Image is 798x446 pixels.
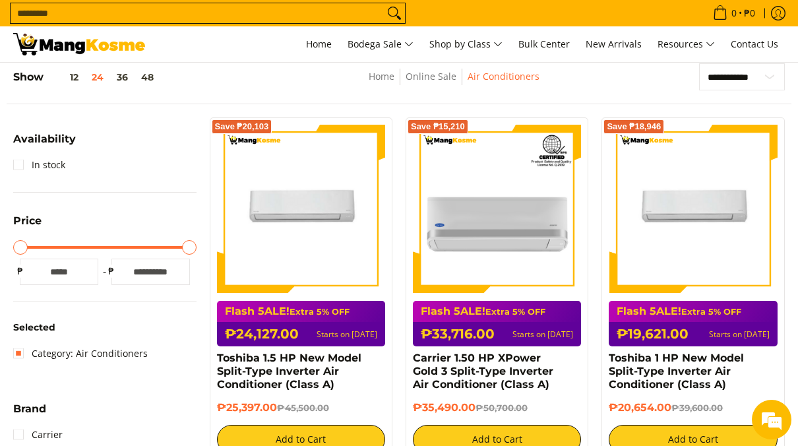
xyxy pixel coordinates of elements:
[369,70,394,82] a: Home
[724,26,785,62] a: Contact Us
[411,123,465,131] span: Save ₱15,210
[512,26,576,62] a: Bulk Center
[423,26,509,62] a: Shop by Class
[44,72,85,82] button: 12
[13,33,145,55] img: BREAKING NEWS: Flash 5ale! August 15-17, 2025 l Mang Kosme
[731,38,778,50] span: Contact Us
[105,265,118,278] span: ₱
[406,70,456,82] a: Online Sale
[13,322,197,333] h6: Selected
[299,26,338,62] a: Home
[110,72,135,82] button: 36
[306,38,332,50] span: Home
[13,424,63,445] a: Carrier
[277,402,329,413] del: ₱45,500.00
[341,26,420,62] a: Bodega Sale
[69,74,222,91] div: Chat with us now
[609,352,744,391] a: Toshiba 1 HP New Model Split-Type Inverter Air Conditioner (Class A)
[217,352,361,391] a: Toshiba 1.5 HP New Model Split-Type Inverter Air Conditioner (Class A)
[609,125,777,293] img: Toshiba 1 HP New Model Split-Type Inverter Air Conditioner (Class A)
[13,265,26,278] span: ₱
[518,38,570,50] span: Bulk Center
[742,9,757,18] span: ₱0
[609,401,777,415] h6: ₱20,654.00
[216,7,248,38] div: Minimize live chat window
[413,352,553,391] a: Carrier 1.50 HP XPower Gold 3 Split-Type Inverter Air Conditioner (Class A)
[277,69,631,98] nav: Breadcrumbs
[413,125,581,293] img: Carrier 1.50 HP XPower Gold 3 Split-Type Inverter Air Conditioner (Class A)
[13,134,76,154] summary: Open
[468,69,539,85] span: Air Conditioners
[729,9,739,18] span: 0
[607,123,661,131] span: Save ₱18,946
[13,154,65,175] a: In stock
[13,134,76,144] span: Availability
[348,36,414,53] span: Bodega Sale
[13,404,46,424] summary: Open
[13,71,160,84] h5: Show
[429,36,503,53] span: Shop by Class
[651,26,721,62] a: Resources
[77,137,182,271] span: We're online!
[671,402,723,413] del: ₱39,600.00
[709,6,759,20] span: •
[13,216,42,236] summary: Open
[7,302,251,348] textarea: Type your message and hit 'Enter'
[13,343,148,364] a: Category: Air Conditioners
[158,26,785,62] nav: Main Menu
[217,125,385,293] img: Toshiba 1.5 HP New Model Split-Type Inverter Air Conditioner (Class A)
[217,401,385,415] h6: ₱25,397.00
[13,216,42,226] span: Price
[215,123,269,131] span: Save ₱20,103
[135,72,160,82] button: 48
[476,402,528,413] del: ₱50,700.00
[85,72,110,82] button: 24
[384,3,405,23] button: Search
[13,404,46,414] span: Brand
[413,401,581,415] h6: ₱35,490.00
[658,36,715,53] span: Resources
[586,38,642,50] span: New Arrivals
[579,26,648,62] a: New Arrivals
